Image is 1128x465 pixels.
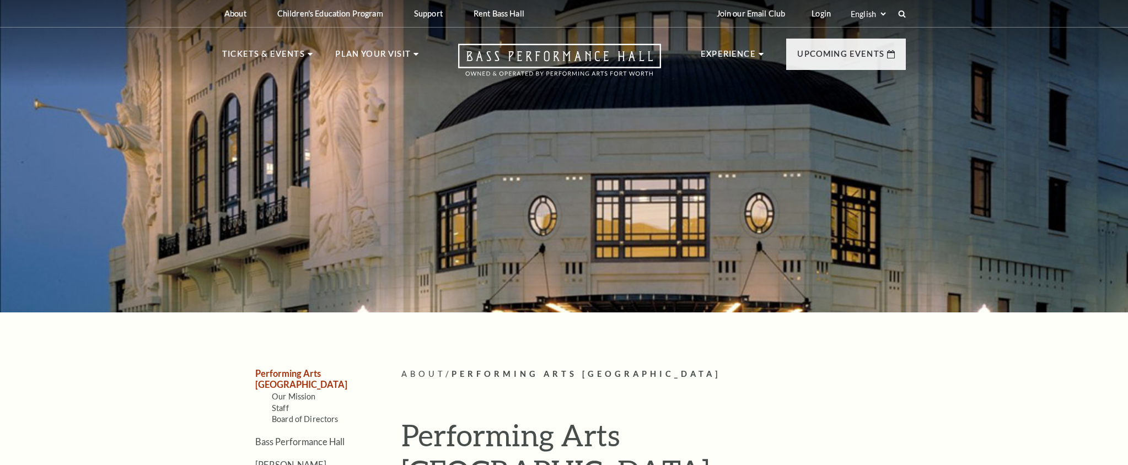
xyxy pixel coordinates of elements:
[272,403,289,413] a: Staff
[401,369,445,379] span: About
[272,414,339,424] a: Board of Directors
[414,9,443,18] p: Support
[474,9,524,18] p: Rent Bass Hall
[272,392,316,401] a: Our Mission
[797,47,884,67] p: Upcoming Events
[224,9,246,18] p: About
[701,47,756,67] p: Experience
[848,9,888,19] select: Select:
[222,47,305,67] p: Tickets & Events
[401,367,906,381] p: /
[255,368,347,389] a: Performing Arts [GEOGRAPHIC_DATA]
[335,47,411,67] p: Plan Your Visit
[255,436,345,447] a: Bass Performance Hall
[452,369,721,379] span: Performing Arts [GEOGRAPHIC_DATA]
[277,9,383,18] p: Children's Education Program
